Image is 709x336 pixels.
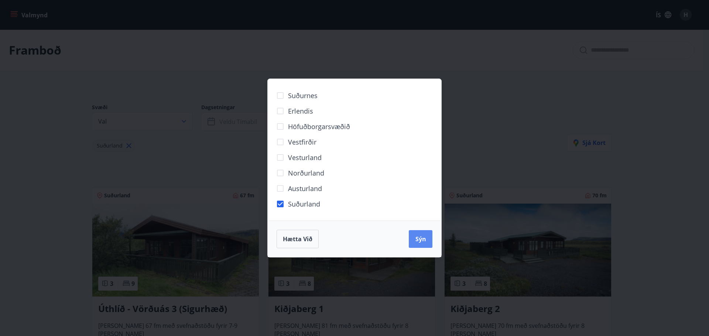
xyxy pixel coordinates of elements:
[288,184,322,193] font: Austurland
[415,235,426,243] font: Sýn
[288,91,318,100] font: Suðurnes
[277,230,319,248] button: Hætta við
[288,169,324,177] font: Norðurland
[283,235,312,243] font: Hætta við
[409,230,432,248] button: Sýn
[288,153,322,162] font: Vesturland
[288,107,313,115] font: Erlendis
[288,122,350,131] font: Höfuðborgarsvæðið
[288,200,320,208] font: Suðurland
[288,138,316,146] font: Vestfirðir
